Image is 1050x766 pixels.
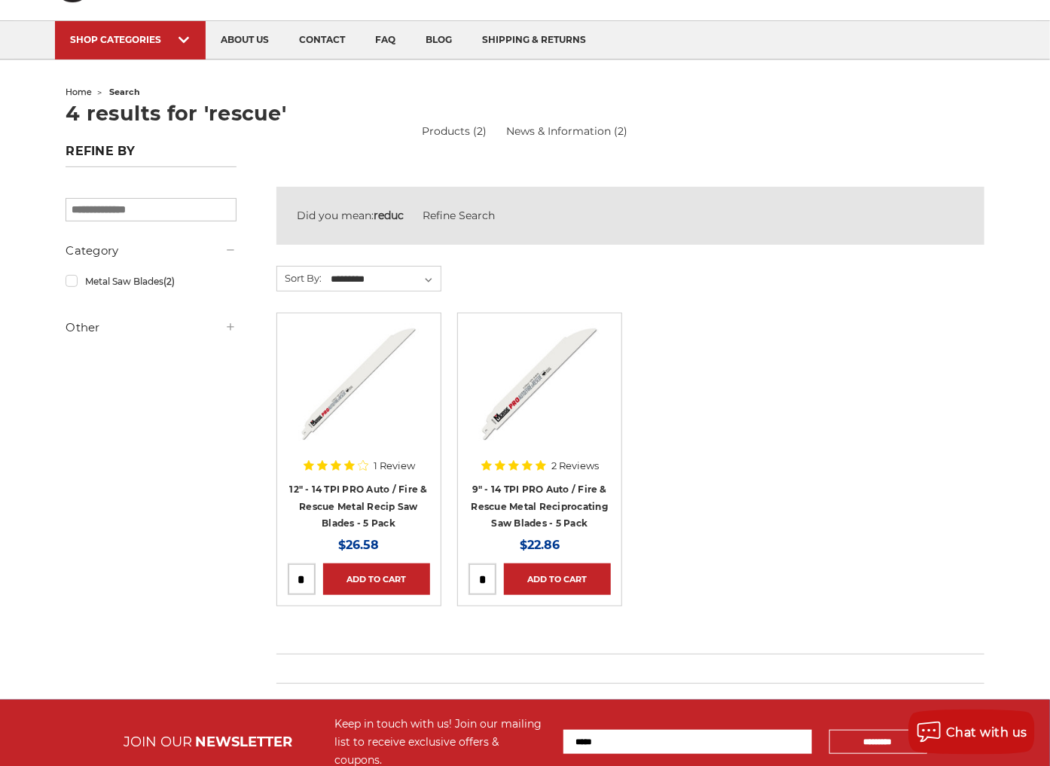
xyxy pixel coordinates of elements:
[66,268,237,294] a: Metal Saw Blades
[520,538,560,552] span: $22.86
[374,209,404,222] strong: reduc
[289,484,428,529] a: 12" - 14 TPI PRO Auto / Fire & Rescue Metal Recip Saw Blades - 5 Pack
[66,103,984,124] h1: 4 results for 'rescue'
[163,276,175,287] span: (2)
[467,21,601,60] a: shipping & returns
[472,484,609,529] a: 9" - 14 TPI PRO Auto / Fire & Rescue Metal Reciprocating Saw Blades - 5 Pack
[423,124,487,138] a: Products (2)
[504,563,611,595] a: Add to Cart
[411,21,467,60] a: blog
[479,324,600,444] img: 9 inch MK Morse PRO auto, fire and rescue reciprocating saw blade with 14 TPI, ideal for cutting ...
[70,34,191,45] div: SHOP CATEGORIES
[298,208,963,224] div: Did you mean:
[109,87,140,97] span: search
[506,124,627,139] a: News & Information (2)
[328,268,441,291] select: Sort By:
[338,538,379,552] span: $26.58
[277,267,322,289] label: Sort By:
[323,563,430,595] a: Add to Cart
[908,710,1035,755] button: Chat with us
[124,734,193,750] span: JOIN OUR
[360,21,411,60] a: faq
[66,319,237,337] h5: Other
[66,87,92,97] a: home
[469,324,611,466] a: 9 inch MK Morse PRO auto, fire and rescue reciprocating saw blade with 14 TPI, ideal for cutting ...
[423,209,496,222] a: Refine Search
[206,21,284,60] a: about us
[946,725,1027,740] span: Chat with us
[551,461,599,471] span: 2 Reviews
[66,242,237,260] h5: Category
[66,144,237,167] h5: Refine by
[196,734,293,750] span: NEWSLETTER
[284,21,360,60] a: contact
[298,324,419,444] img: Morse PRO 12 inch 14 TPI auto, fire and rescue reciprocating saw blade, bi-metal construction for...
[288,324,430,466] a: Morse PRO 12 inch 14 TPI auto, fire and rescue reciprocating saw blade, bi-metal construction for...
[374,461,415,471] span: 1 Review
